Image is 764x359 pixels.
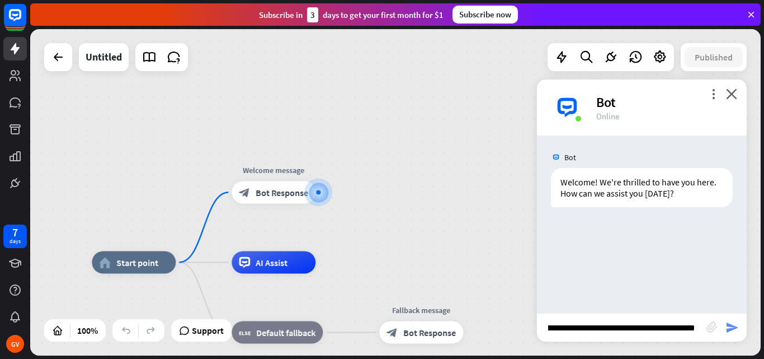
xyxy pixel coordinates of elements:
[708,88,719,99] i: more_vert
[725,321,739,334] i: send
[239,187,250,198] i: block_bot_response
[596,94,733,111] div: Bot
[6,335,24,353] div: GV
[685,47,743,67] button: Published
[452,6,518,24] div: Subscribe now
[256,257,287,268] span: AI Assist
[9,4,43,38] button: Open LiveChat chat widget
[256,327,315,338] span: Default fallback
[596,111,733,122] div: Online
[10,237,21,245] div: days
[86,43,122,71] div: Untitled
[726,88,737,99] i: close
[74,321,101,339] div: 100%
[256,187,308,198] span: Bot Response
[259,7,444,22] div: Subscribe in days to get your first month for $1
[3,225,27,248] a: 7 days
[403,327,456,338] span: Bot Response
[551,168,733,207] div: Welcome! We're thrilled to have you here. How can we assist you [DATE]?
[706,321,718,333] i: block_attachment
[307,7,318,22] div: 3
[386,327,398,338] i: block_bot_response
[116,257,158,268] span: Start point
[192,321,224,339] span: Support
[99,257,111,268] i: home_2
[223,165,324,176] div: Welcome message
[239,327,251,338] i: block_fallback
[12,227,18,237] div: 7
[564,152,576,162] span: Bot
[371,305,471,316] div: Fallback message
